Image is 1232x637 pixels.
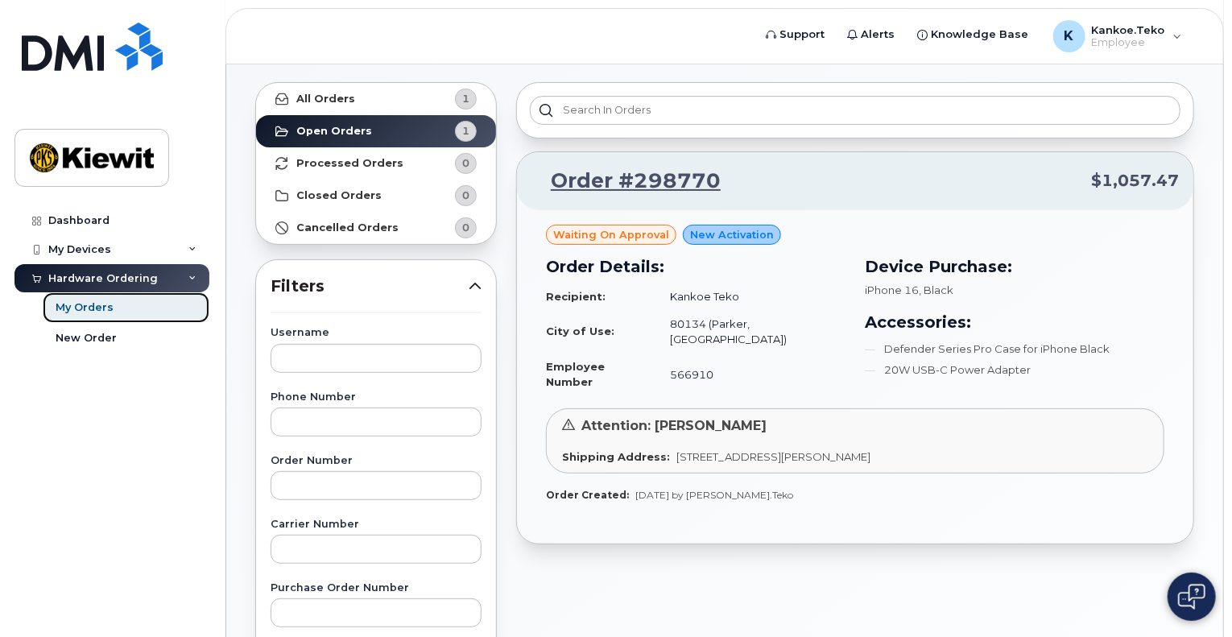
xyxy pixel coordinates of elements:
[271,275,469,298] span: Filters
[862,27,895,43] span: Alerts
[635,489,793,501] span: [DATE] by [PERSON_NAME].Teko
[655,353,845,395] td: 566910
[865,283,919,296] span: iPhone 16
[1042,20,1193,52] div: Kankoe.Teko
[676,450,870,463] span: [STREET_ADDRESS][PERSON_NAME]
[256,83,496,115] a: All Orders1
[462,155,469,171] span: 0
[655,283,845,311] td: Kankoe Teko
[865,254,1164,279] h3: Device Purchase:
[462,220,469,235] span: 0
[865,362,1164,378] li: 20W USB-C Power Adapter
[546,254,845,279] h3: Order Details:
[546,489,629,501] strong: Order Created:
[256,147,496,180] a: Processed Orders0
[690,227,774,242] span: New Activation
[256,115,496,147] a: Open Orders1
[1091,169,1179,192] span: $1,057.47
[865,341,1164,357] li: Defender Series Pro Case for iPhone Black
[256,180,496,212] a: Closed Orders0
[1178,584,1205,610] img: Open chat
[271,456,482,466] label: Order Number
[932,27,1029,43] span: Knowledge Base
[296,93,355,105] strong: All Orders
[865,310,1164,334] h3: Accessories:
[296,221,399,234] strong: Cancelled Orders
[837,19,907,51] a: Alerts
[755,19,837,51] a: Support
[553,227,669,242] span: Waiting On Approval
[462,91,469,106] span: 1
[1065,27,1074,46] span: K
[1092,23,1165,36] span: Kankoe.Teko
[546,325,614,337] strong: City of Use:
[655,310,845,353] td: 80134 (Parker, [GEOGRAPHIC_DATA])
[531,167,721,196] a: Order #298770
[271,583,482,594] label: Purchase Order Number
[562,450,670,463] strong: Shipping Address:
[546,290,606,303] strong: Recipient:
[462,123,469,139] span: 1
[907,19,1040,51] a: Knowledge Base
[296,189,382,202] strong: Closed Orders
[296,125,372,138] strong: Open Orders
[530,96,1180,125] input: Search in orders
[462,188,469,203] span: 0
[919,283,953,296] span: , Black
[780,27,825,43] span: Support
[271,328,482,338] label: Username
[256,212,496,244] a: Cancelled Orders0
[296,157,403,170] strong: Processed Orders
[271,519,482,530] label: Carrier Number
[271,392,482,403] label: Phone Number
[1092,36,1165,49] span: Employee
[546,360,605,388] strong: Employee Number
[581,418,767,433] span: Attention: [PERSON_NAME]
